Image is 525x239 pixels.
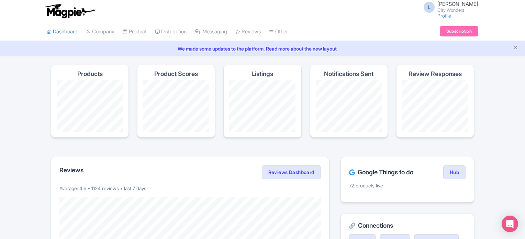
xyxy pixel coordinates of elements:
a: Product [123,22,147,41]
img: logo-ab69f6fb50320c5b225c76a69d11143b.png [43,3,97,19]
small: City Wonders [437,8,478,12]
a: We made some updates to the platform. Read more about the new layout [4,45,521,52]
h2: Google Things to do [349,169,413,176]
p: 72 products live [349,182,466,189]
h4: Product Scores [154,70,198,77]
a: Distribution [155,22,187,41]
button: Close announcement [513,44,518,52]
div: Open Intercom Messenger [502,216,518,232]
a: Reviews Dashboard [262,165,321,179]
a: Dashboard [47,22,78,41]
a: Subscription [440,26,478,36]
p: Average: 4.6 • 1124 reviews • last 7 days [59,185,321,192]
a: Hub [443,165,466,179]
h2: Reviews [59,167,83,174]
h4: Review Responses [409,70,462,77]
h4: Products [77,70,103,77]
h4: Listings [252,70,273,77]
h4: Notifications Sent [324,70,373,77]
a: Profile [437,13,451,19]
a: Reviews [235,22,261,41]
a: Other [269,22,288,41]
h2: Connections [349,222,466,229]
span: [PERSON_NAME] [437,1,478,7]
a: Company [86,22,114,41]
a: L [PERSON_NAME] City Wonders [420,1,478,12]
span: L [424,2,435,13]
a: Messaging [195,22,227,41]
